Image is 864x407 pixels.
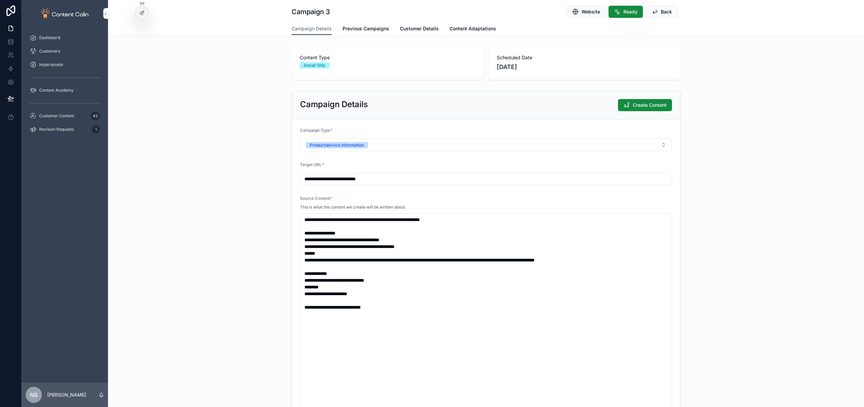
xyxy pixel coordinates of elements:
span: Impersonate [39,62,63,67]
span: Previous Campaigns [343,25,389,32]
span: Website [582,8,600,15]
button: Select Button [300,138,672,151]
span: Target URL [300,162,322,167]
span: Campaign Type [300,128,330,133]
span: Scheduled Date [497,54,672,61]
span: Customers [39,49,60,54]
span: NS [30,391,37,399]
span: Content Adaptations [450,25,496,32]
a: Previous Campaigns [343,23,389,36]
span: Revision Requests [39,127,74,132]
a: Customer Details [400,23,439,36]
span: Dashboard [39,35,60,40]
a: Content Academy [26,84,104,96]
span: Content Type [300,54,475,61]
span: Customer Content [39,113,74,119]
div: 1 [92,125,100,133]
div: Social Only [304,62,325,68]
div: 42 [91,112,100,120]
a: Revision Requests1 [26,123,104,135]
p: [PERSON_NAME] [47,392,86,398]
a: Dashboard [26,32,104,44]
span: Create Content [633,102,667,108]
div: Product/service information [310,142,364,148]
span: Customer Details [400,25,439,32]
div: scrollable content [22,27,108,144]
button: Back [646,6,678,18]
span: Back [661,8,672,15]
span: Content Academy [39,88,74,93]
h2: Campaign Details [300,99,368,110]
span: This is what the content we create will be written about. [300,205,406,210]
a: Campaign Details [292,23,332,35]
h1: Campaign 3 [292,7,330,17]
button: Ready [609,6,643,18]
span: Ready [623,8,638,15]
span: Campaign Details [292,25,332,32]
a: Content Adaptations [450,23,496,36]
button: Website [566,6,606,18]
span: [DATE] [497,62,672,72]
a: Customer Content42 [26,110,104,122]
img: App logo [41,8,88,19]
a: Impersonate [26,59,104,71]
a: Customers [26,45,104,57]
button: Create Content [618,99,672,111]
span: Source Content [300,196,330,201]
